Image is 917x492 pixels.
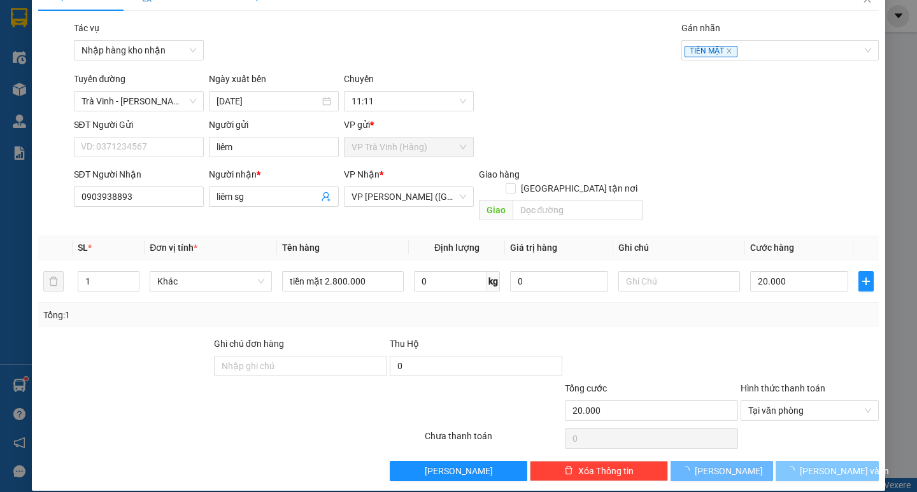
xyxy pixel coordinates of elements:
span: Giao [479,200,513,220]
span: Tổng cước [565,383,607,393]
div: SĐT Người Gửi [74,118,204,132]
div: Tổng: 1 [43,308,355,322]
span: KO BAO HƯ BỂ [71,95,140,107]
span: BVĐK TRÀ VINH ( CHỊ VUI ) [5,69,169,93]
button: delete [43,271,64,292]
label: Tác vụ [74,23,99,33]
span: 11:11 [352,92,466,111]
span: Thu Hộ [390,339,419,349]
input: Ghi Chú [618,271,740,292]
span: kg [487,271,500,292]
span: loading [681,466,695,475]
div: Người nhận [209,167,339,181]
span: VP [PERSON_NAME] ([GEOGRAPHIC_DATA]) - [5,25,118,49]
span: SL [78,242,88,253]
span: Tại văn phòng [748,401,871,420]
input: 0 [510,271,608,292]
button: [PERSON_NAME] [390,461,528,481]
div: Người gửi [209,118,339,132]
span: loading [786,466,800,475]
span: Định lượng [434,242,480,253]
button: deleteXóa Thông tin [530,461,668,481]
button: plus [858,271,874,292]
span: 0386230295 - [5,69,169,93]
label: Gán nhãn [681,23,720,33]
span: delete [564,466,573,476]
div: SĐT Người Nhận [74,167,204,181]
label: Ghi chú đơn hàng [214,339,284,349]
span: [GEOGRAPHIC_DATA] tận nơi [516,181,643,195]
span: Giá trị hàng [510,242,557,253]
span: Tên hàng [282,242,320,253]
span: plus [859,276,873,286]
div: VP gửi [344,118,474,132]
label: Hình thức thanh toán [741,383,825,393]
span: GIAO TN [31,95,140,107]
span: Giao hàng [479,169,520,179]
span: GIAO: [5,95,140,107]
p: NHẬN: [5,55,186,67]
input: VD: Bàn, Ghế [282,271,404,292]
div: Ngày xuất bến [209,72,339,91]
span: Xóa Thông tin [578,464,634,478]
div: Chưa thanh toán [423,429,564,451]
input: 12/09/2025 [217,94,320,108]
div: Chuyến [344,72,474,91]
span: Khác [157,272,264,291]
span: [PERSON_NAME] [425,464,493,478]
span: [PERSON_NAME] và In [800,464,889,478]
span: Cước hàng [750,242,794,253]
input: Ghi chú đơn hàng [214,356,387,376]
span: Trà Vinh - Hồ Chí Minh (TIỀN HÀNG) [82,92,196,111]
span: VP Trà Vinh (Hàng) [352,137,466,157]
span: TIỀN MẶT [685,46,737,57]
p: GỬI: [5,25,186,49]
span: user-add [321,192,331,202]
span: [PERSON_NAME] [695,464,763,478]
span: VP Trần Phú (Hàng) [352,187,466,206]
button: [PERSON_NAME] và In [776,461,878,481]
span: Đơn vị tính [150,242,197,253]
button: [PERSON_NAME] [671,461,773,481]
input: Dọc đường [513,200,643,220]
div: Tuyến đường [74,72,204,91]
span: Nhập hàng kho nhận [82,41,196,60]
span: VP Trà Vinh (Hàng) [36,55,124,67]
th: Ghi chú [613,235,745,260]
strong: BIÊN NHẬN GỬI HÀNG [43,7,148,19]
span: close [726,48,732,54]
span: VP Nhận [344,169,380,179]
